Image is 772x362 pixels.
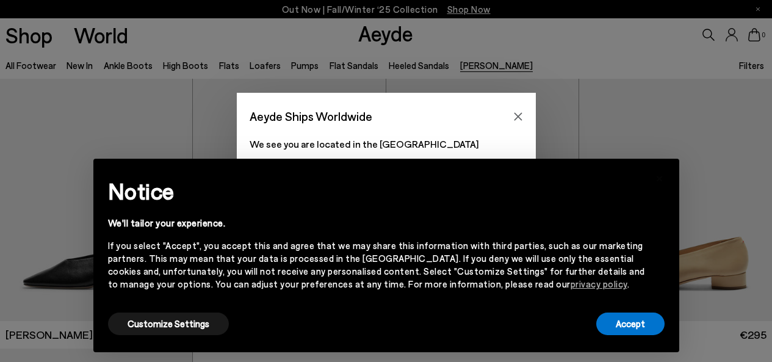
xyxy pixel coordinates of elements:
[108,217,645,230] div: We'll tailor your experience.
[108,175,645,207] h2: Notice
[250,137,523,151] p: We see you are located in the [GEOGRAPHIC_DATA]
[509,107,527,126] button: Close
[108,313,229,335] button: Customize Settings
[645,162,674,192] button: Close this notice
[655,168,664,186] span: ×
[571,278,627,289] a: privacy policy
[250,106,372,127] span: Aeyde Ships Worldwide
[596,313,665,335] button: Accept
[108,239,645,291] div: If you select "Accept", you accept this and agree that we may share this information with third p...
